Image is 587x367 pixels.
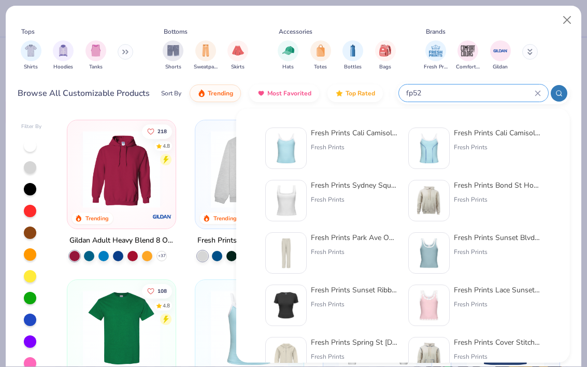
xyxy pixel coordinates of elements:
div: Accessories [279,27,312,36]
img: Sweatpants Image [200,45,211,57]
img: 0ed6d0be-3a42-4fd2-9b2a-c5ffc757fdcf [270,237,302,269]
img: Shorts Image [167,45,179,57]
div: Fresh Prints [311,195,398,204]
span: Totes [314,63,327,71]
div: filter for Gildan [490,40,511,71]
img: trending.gif [197,89,206,97]
button: filter button [21,40,41,71]
button: filter button [85,40,106,71]
img: Tanks Image [90,45,102,57]
img: afc69d81-610c-46fa-b7e7-0697e478933c [413,289,445,321]
div: Fresh Prints Sunset Ribbed T-shirt [311,285,398,295]
button: filter button [163,40,183,71]
img: 40ec2264-0ddb-4f40-bcee-9c983d372ad1 [270,289,302,321]
div: Brands [426,27,446,36]
div: Fresh Prints [454,247,541,257]
div: filter for Hats [278,40,298,71]
div: Fresh Prints [454,195,541,204]
div: Fresh Prints [311,300,398,309]
span: Sweatpants [194,63,218,71]
img: Bottles Image [347,45,359,57]
img: 01756b78-01f6-4cc6-8d8a-3c30c1a0c8ac [78,131,165,208]
button: filter button [456,40,480,71]
div: Fresh Prints Cover Stitched Bond St. Hoodie [454,337,541,348]
span: Bags [379,63,391,71]
img: TopRated.gif [335,89,343,97]
img: most_fav.gif [257,89,265,97]
img: Gildan Image [493,43,508,59]
span: Fresh Prints [424,63,448,71]
button: Like [142,284,172,298]
span: Shirts [24,63,38,71]
img: Gildan logo [152,206,173,227]
span: Hats [282,63,294,71]
button: Close [557,10,577,30]
div: Fresh Prints Spring St [DEMOGRAPHIC_DATA] Zip Up Hoodie [311,337,398,348]
div: Fresh Prints [454,300,541,309]
div: filter for Tanks [85,40,106,71]
span: 218 [158,129,167,134]
button: filter button [310,40,331,71]
span: Trending [208,89,233,97]
div: Fresh Prints [311,143,398,152]
div: filter for Bottles [342,40,363,71]
img: Hats Image [282,45,294,57]
div: Fresh Prints Cali Camisole with [PERSON_NAME] [454,128,541,138]
div: filter for Bags [375,40,396,71]
img: 8f478216-4029-45fd-9955-0c7f7b28c4ae [413,185,445,217]
div: Gildan Adult Heavy Blend 8 Oz. 50/50 Hooded Sweatshirt [69,234,174,247]
button: Like [142,124,172,138]
img: Totes Image [315,45,326,57]
div: filter for Shorts [163,40,183,71]
img: Skirts Image [232,45,244,57]
span: Comfort Colors [456,63,480,71]
div: Fresh Prints [311,352,398,361]
div: Fresh Prints [454,352,541,361]
img: 805349cc-a073-4baf-ae89-b2761e757b43 [413,237,445,269]
button: Most Favorited [249,84,319,102]
button: filter button [375,40,396,71]
div: Filter By [21,123,42,131]
div: filter for Shirts [21,40,41,71]
button: filter button [227,40,248,71]
span: Top Rated [346,89,375,97]
button: filter button [342,40,363,71]
span: Skirts [231,63,245,71]
div: Fresh Prints [454,143,541,152]
img: f5d85501-0dbb-4ee4-b115-c08fa3845d83 [206,131,293,208]
div: filter for Sweatpants [194,40,218,71]
div: filter for Skirts [227,40,248,71]
div: Fresh Prints Sydney Square Neck Tank Top [311,180,398,191]
img: Fresh Prints Image [428,43,443,59]
div: 4.8 [163,142,170,150]
div: filter for Totes [310,40,331,71]
div: Tops [21,27,35,36]
div: Browse All Customizable Products [18,87,150,100]
div: Fresh Prints Bond St Hoodie [454,180,541,191]
button: Top Rated [327,84,383,102]
span: 108 [158,288,167,293]
img: a25d9891-da96-49f3-a35e-76288174bf3a [270,132,302,164]
div: Fresh Prints Park Ave Open Sweatpants [311,232,398,243]
button: filter button [53,40,74,71]
span: Hoodies [53,63,73,71]
div: Fresh Prints Lace Sunset Blvd Ribbed Scoop Tank Top [454,285,541,295]
button: Trending [190,84,241,102]
div: Sort By [161,89,181,98]
span: Tanks [89,63,103,71]
span: Bottles [344,63,362,71]
button: filter button [424,40,448,71]
span: Shorts [165,63,181,71]
div: filter for Comfort Colors [456,40,480,71]
img: Comfort Colors Image [460,43,476,59]
span: Gildan [493,63,508,71]
input: Try "T-Shirt" [405,87,535,99]
img: 94a2aa95-cd2b-4983-969b-ecd512716e9a [270,185,302,217]
div: Fresh Prints Sunset Blvd Ribbed Scoop Tank Top [454,232,541,243]
img: Shirts Image [25,45,37,57]
span: + 37 [158,253,166,259]
img: Bags Image [379,45,391,57]
div: filter for Hoodies [53,40,74,71]
div: filter for Fresh Prints [424,40,448,71]
img: Hoodies Image [58,45,69,57]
